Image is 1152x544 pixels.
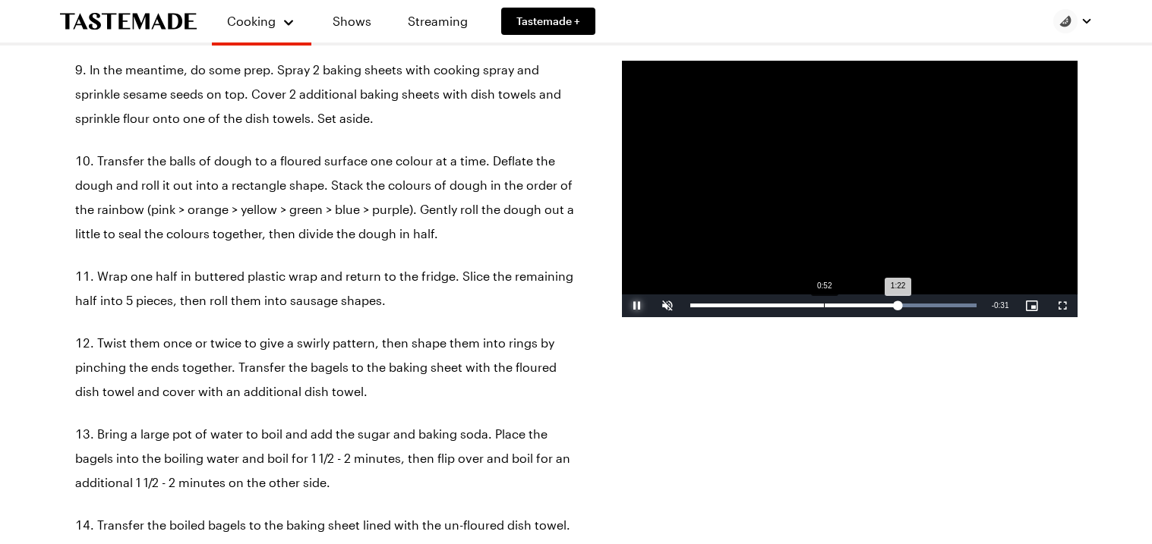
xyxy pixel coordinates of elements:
a: Tastemade + [501,8,595,35]
a: To Tastemade Home Page [60,13,197,30]
button: Picture-in-Picture [1017,294,1047,317]
li: In the meantime, do some prep. Spray 2 baking sheets with cooking spray and sprinkle sesame seeds... [75,58,576,130]
button: Unmute [652,294,683,317]
button: Cooking [227,6,296,36]
span: Cooking [227,14,276,28]
button: Profile picture [1053,9,1093,33]
span: - [992,301,994,310]
span: 0:31 [994,301,1008,310]
video-js: Video Player [622,61,1078,317]
li: Transfer the balls of dough to a floured surface one colour at a time. Deflate the dough and roll... [75,149,576,246]
div: Progress Bar [690,303,977,307]
span: Tastemade + [516,14,580,29]
button: Fullscreen [1047,294,1078,317]
img: Profile picture [1053,9,1078,33]
button: Pause [622,294,652,317]
li: Twist them once or twice to give a swirly pattern, then shape them into rings by pinching the end... [75,331,576,404]
li: Bring a large pot of water to boil and add the sugar and baking soda. Place the bagels into the b... [75,422,576,495]
li: Wrap one half in buttered plastic wrap and return to the fridge. Slice the remaining half into 5 ... [75,264,576,313]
